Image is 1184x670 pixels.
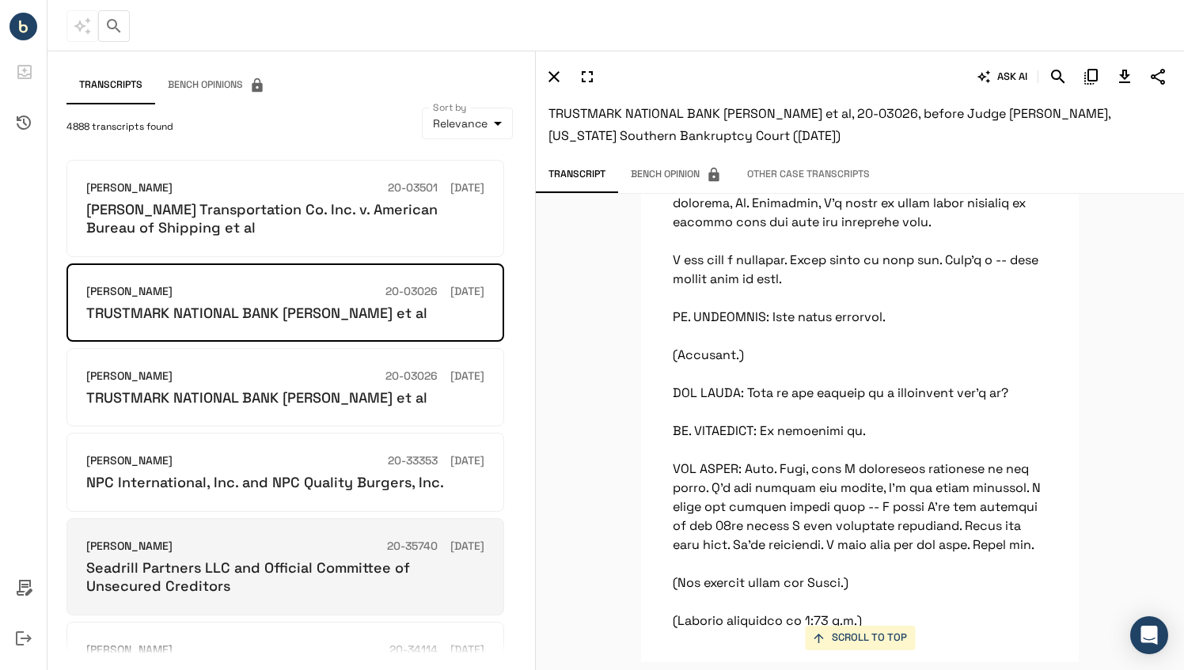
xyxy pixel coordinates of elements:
[86,452,173,470] h6: [PERSON_NAME]
[385,368,438,385] h6: 20-03026
[385,283,438,301] h6: 20-03026
[1045,63,1072,90] button: Search
[450,452,484,470] h6: [DATE]
[450,642,484,659] h6: [DATE]
[86,200,484,237] h6: [PERSON_NAME] Transportation Co. Inc. v. American Bureau of Shipping et al
[387,538,438,555] h6: 20-35740
[805,626,915,650] button: SCROLL TO TOP
[86,180,173,197] h6: [PERSON_NAME]
[155,66,278,104] span: This feature has been disabled by your account admin.
[86,642,173,659] h6: [PERSON_NAME]
[86,304,427,322] h6: TRUSTMARK NATIONAL BANK [PERSON_NAME] et al
[1078,63,1105,90] button: Copy Citation
[168,78,265,93] span: Bench Opinions
[388,180,438,197] h6: 20-03501
[86,558,484,596] h6: Seadrill Partners LLC and Official Committee of Unsecured Creditors
[433,100,467,114] label: Sort by
[86,283,173,301] h6: [PERSON_NAME]
[389,642,438,659] h6: 20-34114
[1144,63,1171,90] button: Share Transcript
[86,388,427,407] h6: TRUSTMARK NATIONAL BANK [PERSON_NAME] et al
[974,63,1031,90] button: ASK AI
[734,160,882,190] button: Other Case Transcripts
[1111,63,1138,90] button: Download Transcript
[86,473,444,491] h6: NPC International, Inc. and NPC Quality Burgers, Inc.
[450,180,484,197] h6: [DATE]
[536,160,618,190] button: Transcript
[422,108,513,139] div: Relevance
[86,538,173,555] h6: [PERSON_NAME]
[548,105,1110,144] span: TRUSTMARK NATIONAL BANK [PERSON_NAME] et al, 20-03026, before Judge [PERSON_NAME], [US_STATE] Sou...
[66,66,155,104] button: Transcripts
[450,368,484,385] h6: [DATE]
[86,368,173,385] h6: [PERSON_NAME]
[618,160,734,190] span: This feature has been disabled by your account admin.
[388,452,438,470] h6: 20-33353
[631,167,722,183] span: Bench Opinion
[450,538,484,555] h6: [DATE]
[1130,616,1168,654] div: Open Intercom Messenger
[66,10,98,42] span: This feature has been disabled by your account admin.
[66,119,173,135] span: 4888 transcripts found
[450,283,484,301] h6: [DATE]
